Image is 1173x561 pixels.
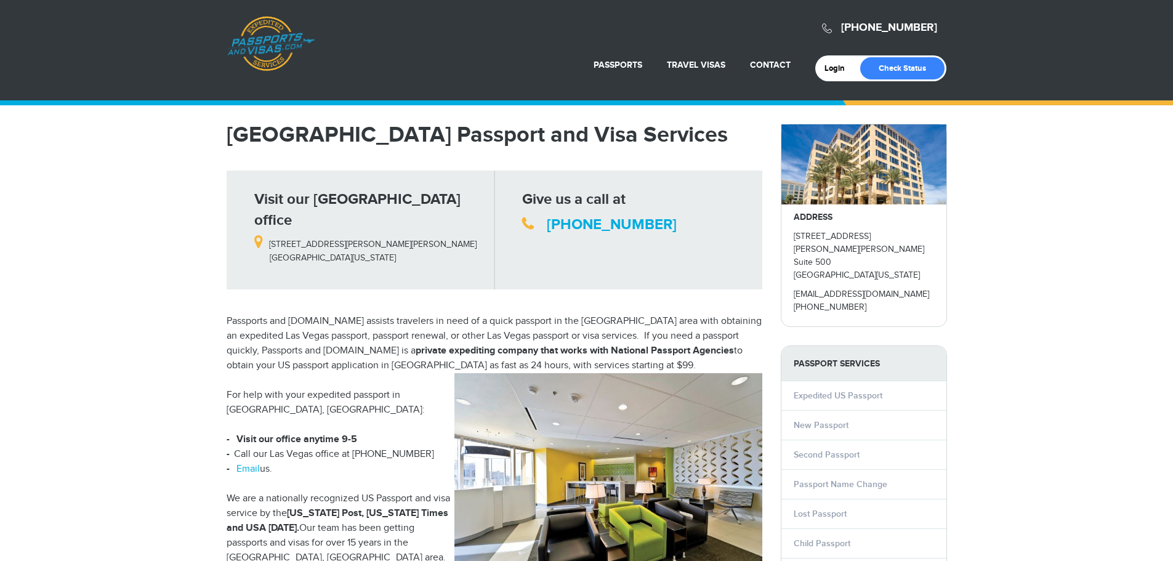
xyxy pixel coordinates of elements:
[227,507,448,534] strong: [US_STATE] Post, [US_STATE] Times and USA [DATE].
[750,60,791,70] a: Contact
[227,314,762,373] p: Passports and [DOMAIN_NAME] assists travelers in need of a quick passport in the [GEOGRAPHIC_DATA...
[860,57,945,79] a: Check Status
[227,16,315,71] a: Passports & [DOMAIN_NAME]
[781,124,946,204] img: howardhughes_-_28de80_-_029b8f063c7946511503b0bb3931d518761db640.jpg
[227,462,762,477] li: us.
[794,538,850,549] a: Child Passport
[547,216,677,233] a: [PHONE_NUMBER]
[794,450,860,460] a: Second Passport
[781,346,946,381] strong: PASSPORT SERVICES
[794,289,929,299] a: [EMAIL_ADDRESS][DOMAIN_NAME]
[794,301,934,314] p: [PHONE_NUMBER]
[594,60,642,70] a: Passports
[254,231,485,264] p: [STREET_ADDRESS][PERSON_NAME][PERSON_NAME] [GEOGRAPHIC_DATA][US_STATE]
[236,463,260,475] a: Email
[416,345,734,357] strong: private expediting company that works with National Passport Agencies
[794,420,849,430] a: New Passport
[794,212,832,222] strong: ADDRESS
[824,63,853,73] a: Login
[227,447,762,462] li: Call our Las Vegas office at [PHONE_NUMBER]
[794,509,847,519] a: Lost Passport
[227,124,762,146] h1: [GEOGRAPHIC_DATA] Passport and Visa Services
[254,190,461,229] strong: Visit our [GEOGRAPHIC_DATA] office
[667,60,725,70] a: Travel Visas
[794,230,934,282] p: [STREET_ADDRESS][PERSON_NAME][PERSON_NAME] Suite 500 [GEOGRAPHIC_DATA][US_STATE]
[236,434,357,445] strong: Visit our office anytime 9-5
[841,21,937,34] a: [PHONE_NUMBER]
[794,390,882,401] a: Expedited US Passport
[794,479,887,490] a: Passport Name Change
[522,190,626,208] strong: Give us a call at
[227,388,762,418] p: For help with your expedited passport in [GEOGRAPHIC_DATA], [GEOGRAPHIC_DATA]:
